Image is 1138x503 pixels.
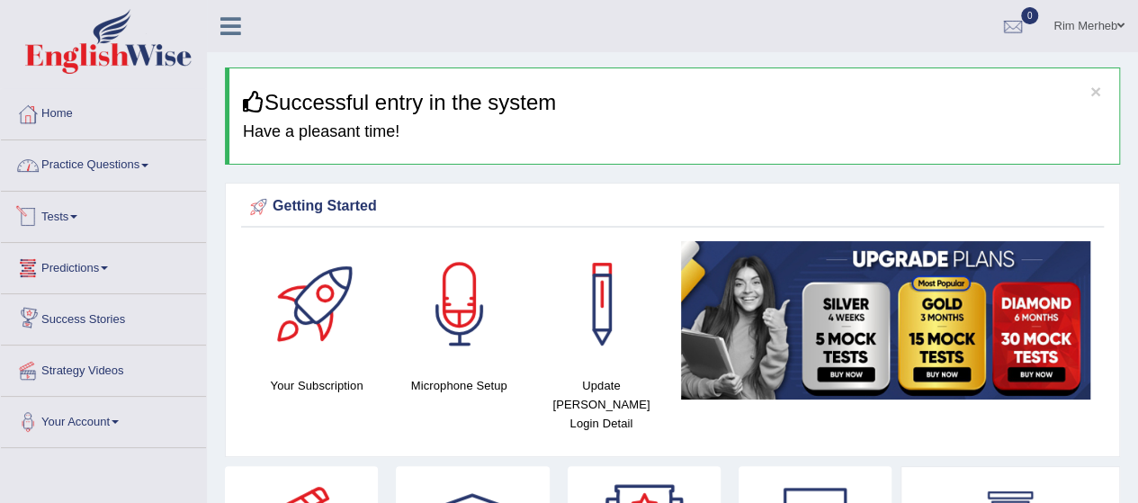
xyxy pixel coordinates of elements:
[397,376,521,395] h4: Microphone Setup
[255,376,379,395] h4: Your Subscription
[1,140,206,185] a: Practice Questions
[1090,82,1101,101] button: ×
[243,91,1106,114] h3: Successful entry in the system
[246,193,1099,220] div: Getting Started
[1,192,206,237] a: Tests
[1,397,206,442] a: Your Account
[1021,7,1039,24] span: 0
[539,376,663,433] h4: Update [PERSON_NAME] Login Detail
[1,294,206,339] a: Success Stories
[1,243,206,288] a: Predictions
[1,346,206,391] a: Strategy Videos
[681,241,1090,400] img: small5.jpg
[1,89,206,134] a: Home
[243,123,1106,141] h4: Have a pleasant time!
